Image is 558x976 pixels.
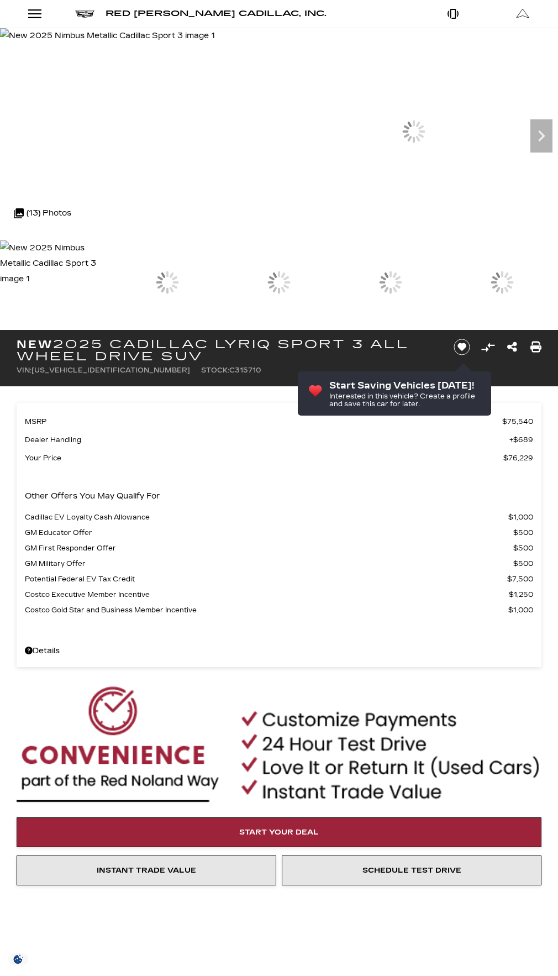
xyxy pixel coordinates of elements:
span: $500 [513,541,533,556]
span: Costco Executive Member Incentive [25,587,509,602]
a: Share this New 2025 Cadillac LYRIQ Sport 3 All Wheel Drive SUV [507,339,517,355]
section: Click to Open Cookie Consent Modal [6,953,31,965]
a: Costco Gold Star and Business Member Incentive $1,000 [25,602,533,618]
button: Save vehicle [450,338,474,356]
span: $7,500 [507,571,533,587]
span: VIN: [17,366,31,374]
span: Start Your Deal [239,828,319,837]
div: Next [530,119,552,153]
span: $1,000 [508,510,533,525]
a: Instant Trade Value [17,856,276,885]
a: Cadillac EV Loyalty Cash Allowance $1,000 [25,510,533,525]
a: Schedule Test Drive [282,856,541,885]
a: Dealer Handling $689 [25,432,533,448]
span: $1,000 [508,602,533,618]
p: Other Offers You May Qualify For [25,489,160,504]
span: [US_VEHICLE_IDENTIFICATION_NUMBER] [31,366,190,374]
span: C315710 [229,366,261,374]
a: Details [25,643,533,659]
button: Compare vehicle [480,339,496,355]
a: Print this New 2025 Cadillac LYRIQ Sport 3 All Wheel Drive SUV [530,339,541,355]
span: Instant Trade Value [97,866,196,875]
a: Start Your Deal [17,817,541,847]
span: $500 [513,525,533,541]
a: MSRP $75,540 [25,414,533,429]
a: Red [PERSON_NAME] Cadillac, Inc. [106,6,327,22]
a: Your Price $76,229 [25,450,533,466]
span: Schedule Test Drive [362,866,461,875]
span: MSRP [25,414,502,429]
span: Dealer Handling [25,432,509,448]
span: $76,229 [503,450,533,466]
a: GM Military Offer $500 [25,556,533,571]
span: Cadillac EV Loyalty Cash Allowance [25,510,508,525]
a: GM First Responder Offer $500 [25,541,533,556]
span: Your Price [25,450,503,466]
a: Cadillac logo [75,6,94,22]
span: Stock: [201,366,229,374]
span: Costco Gold Star and Business Member Incentive [25,602,508,618]
div: (13) Photos [8,200,77,227]
span: $689 [509,432,533,448]
a: Costco Executive Member Incentive $1,250 [25,587,533,602]
span: $75,540 [502,414,533,429]
span: Potential Federal EV Tax Credit [25,571,507,587]
span: Red [PERSON_NAME] Cadillac, Inc. [106,9,327,18]
a: Potential Federal EV Tax Credit $7,500 [25,571,533,587]
span: $1,250 [509,587,533,602]
a: GM Educator Offer $500 [25,525,533,541]
strong: New [17,338,53,351]
h1: 2025 Cadillac LYRIQ Sport 3 All Wheel Drive SUV [17,338,438,363]
span: GM First Responder Offer [25,541,513,556]
span: GM Educator Offer [25,525,513,541]
img: Cadillac logo [75,11,94,18]
span: GM Military Offer [25,556,513,571]
span: $500 [513,556,533,571]
img: Opt-Out Icon [6,953,31,965]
